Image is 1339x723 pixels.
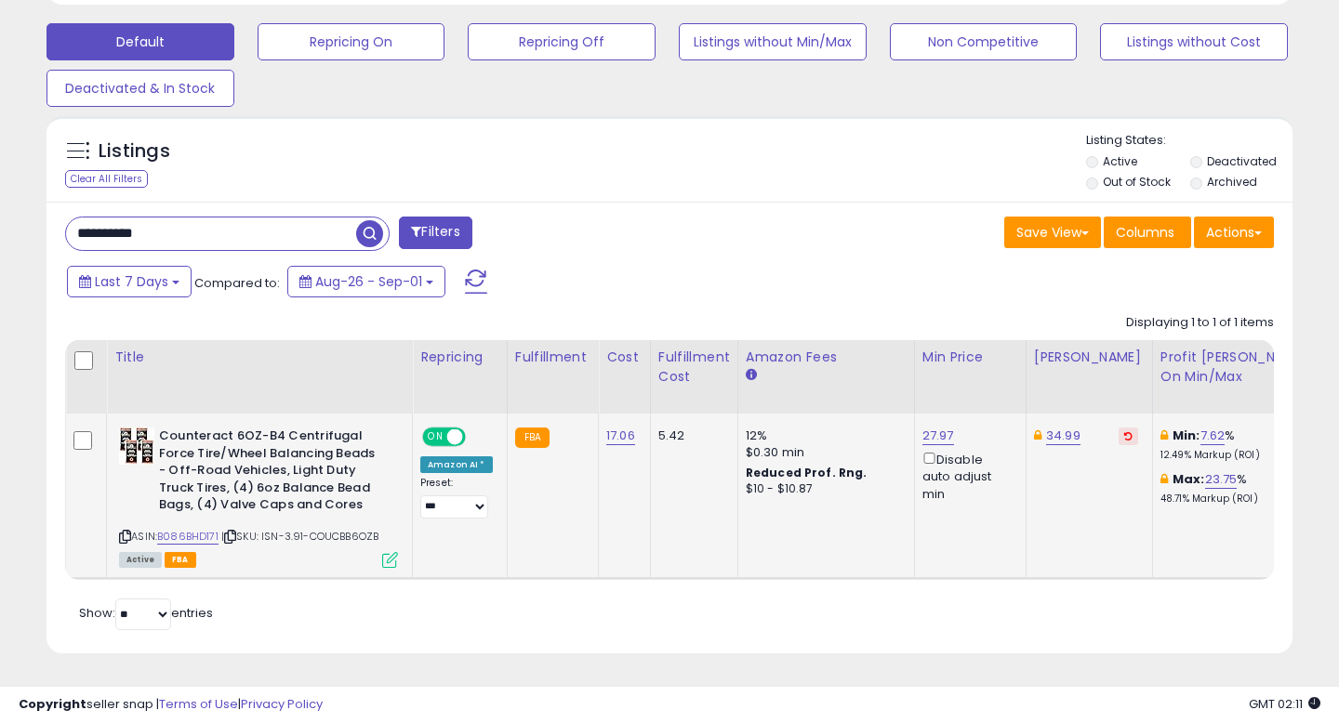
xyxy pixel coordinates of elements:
div: $10 - $10.87 [746,481,900,497]
div: Amazon AI * [420,456,493,473]
div: Fulfillment [515,348,590,367]
a: 27.97 [922,427,954,445]
span: 2025-09-9 02:11 GMT [1249,695,1320,713]
a: Terms of Use [159,695,238,713]
span: Compared to: [194,274,280,292]
div: Amazon Fees [746,348,907,367]
span: ON [424,429,447,445]
button: Columns [1104,217,1191,248]
b: Max: [1173,470,1205,488]
h5: Listings [99,138,170,164]
span: | SKU: ISN-3.91-COUCBB6OZB [221,529,378,544]
div: Title [114,348,404,367]
label: Deactivated [1207,153,1277,169]
div: Profit [PERSON_NAME] on Min/Max [1160,348,1321,387]
a: Privacy Policy [241,695,323,713]
div: Repricing [420,348,499,367]
label: Archived [1207,174,1257,190]
div: % [1160,471,1315,506]
small: Amazon Fees. [746,367,757,384]
label: Out of Stock [1103,174,1171,190]
div: 5.42 [658,427,723,444]
span: Aug-26 - Sep-01 [315,272,422,291]
button: Non Competitive [890,23,1078,60]
span: FBA [165,552,196,568]
label: Active [1103,153,1137,169]
button: Save View [1004,217,1101,248]
span: Show: entries [79,604,213,622]
span: OFF [463,429,493,445]
a: 23.75 [1205,470,1238,489]
p: Listing States: [1086,132,1293,150]
div: [PERSON_NAME] [1034,348,1145,367]
button: Repricing On [258,23,445,60]
strong: Copyright [19,695,86,713]
div: Cost [606,348,643,367]
div: seller snap | | [19,696,323,714]
a: 34.99 [1046,427,1080,445]
span: Columns [1116,223,1174,242]
span: All listings currently available for purchase on Amazon [119,552,162,568]
button: Last 7 Days [67,266,192,297]
p: 12.49% Markup (ROI) [1160,449,1315,462]
div: 12% [746,427,900,444]
div: Preset: [420,477,493,519]
a: 17.06 [606,427,635,445]
button: Deactivated & In Stock [46,70,234,107]
button: Listings without Min/Max [679,23,867,60]
b: Counteract 6OZ-B4 Centrifugal Force Tire/Wheel Balancing Beads - Off-Road Vehicles, Light Duty Tr... [159,427,385,519]
th: The percentage added to the cost of goods (COGS) that forms the calculator for Min & Max prices. [1152,340,1329,414]
div: Fulfillment Cost [658,348,730,387]
button: Aug-26 - Sep-01 [287,266,445,297]
span: Last 7 Days [95,272,168,291]
div: Disable auto adjust min [922,449,1012,503]
a: 7.62 [1200,427,1226,445]
b: Reduced Prof. Rng. [746,465,868,480]
div: Clear All Filters [65,170,148,188]
button: Actions [1194,217,1274,248]
div: % [1160,427,1315,462]
img: 51dvgtxnEiL._SL40_.jpg [119,427,154,465]
button: Listings without Cost [1100,23,1288,60]
div: $0.30 min [746,444,900,461]
button: Filters [399,217,471,249]
small: FBA [515,427,550,448]
div: Displaying 1 to 1 of 1 items [1126,314,1274,332]
a: B086BHD171 [157,529,219,545]
div: Min Price [922,348,1018,367]
button: Repricing Off [468,23,656,60]
b: Min: [1173,427,1200,444]
button: Default [46,23,234,60]
p: 48.71% Markup (ROI) [1160,493,1315,506]
div: ASIN: [119,427,398,565]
